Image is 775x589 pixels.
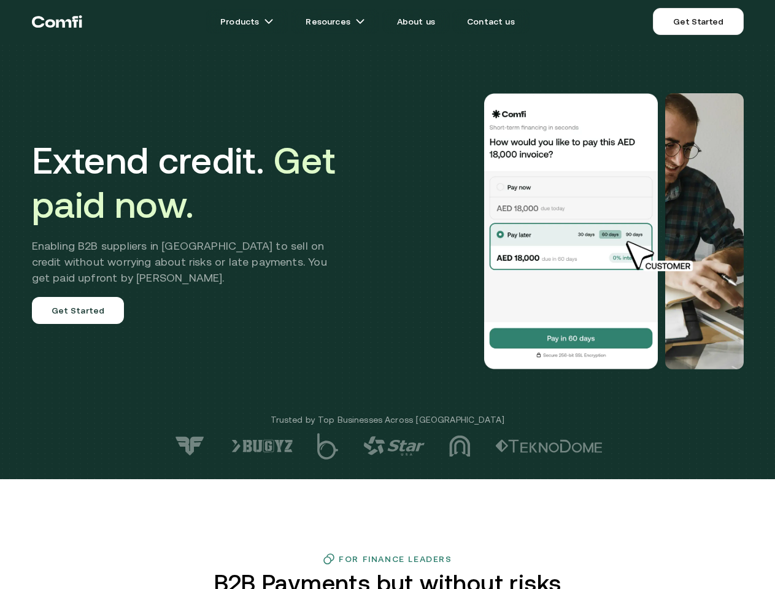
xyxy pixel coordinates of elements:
a: Resourcesarrow icons [291,9,379,34]
img: cursor [617,239,706,274]
a: Productsarrow icons [206,9,288,34]
img: finance [323,553,335,565]
a: About us [382,9,450,34]
img: arrow icons [355,17,365,26]
h3: For Finance Leaders [339,554,452,564]
img: logo-2 [495,439,603,453]
a: Get Started [32,297,125,324]
img: logo-7 [173,436,207,456]
img: Would you like to pay this AED 18,000.00 invoice? [482,93,660,369]
a: Get Started [653,8,743,35]
h2: Enabling B2B suppliers in [GEOGRAPHIC_DATA] to sell on credit without worrying about risks or lat... [32,238,345,286]
a: Return to the top of the Comfi home page [32,3,82,40]
img: Would you like to pay this AED 18,000.00 invoice? [665,93,744,369]
img: logo-3 [449,435,471,457]
h1: Extend credit. [32,139,345,227]
img: logo-4 [363,436,425,456]
img: logo-5 [317,433,339,460]
img: logo-6 [231,439,293,453]
img: arrow icons [264,17,274,26]
a: Contact us [452,9,530,34]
